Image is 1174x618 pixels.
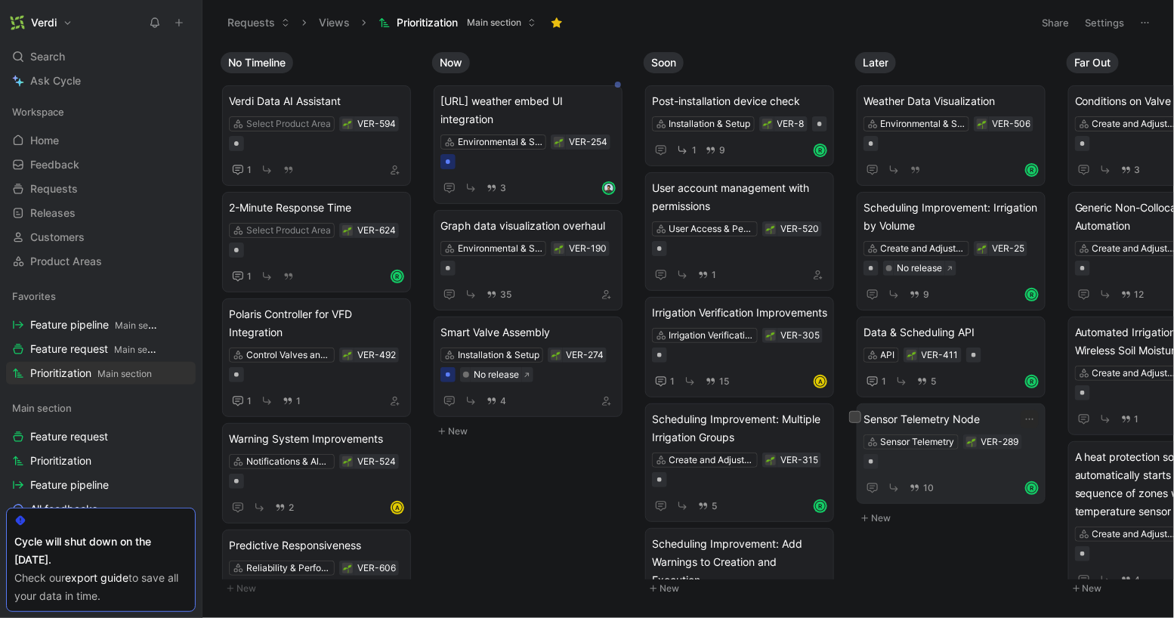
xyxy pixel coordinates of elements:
[569,134,607,150] div: VER-254
[897,261,942,276] div: No release
[357,454,396,469] div: VER-524
[30,429,108,444] span: Feature request
[246,116,331,131] div: Select Product Area
[343,120,352,129] img: 🌱
[30,72,81,90] span: Ask Cycle
[555,138,564,147] img: 🌱
[14,569,187,605] div: Check our to save all your data in time.
[652,179,827,215] span: User account management with permissions
[673,141,700,159] button: 1
[357,348,396,363] div: VER-492
[229,430,404,448] span: Warning System Improvements
[765,224,776,234] button: 🌱
[426,45,638,448] div: NowNew
[923,290,929,299] span: 9
[229,536,404,555] span: Predictive Responsiveness
[766,456,775,465] img: 🌱
[6,250,196,273] a: Product Areas
[12,104,64,119] span: Workspace
[289,503,294,512] span: 2
[857,85,1046,186] a: Weather Data VisualizationEnvironmental & Soil Moisture DataR
[977,243,987,254] button: 🌱
[434,317,623,417] a: Smart Valve AssemblyInstallation & Setup4
[30,453,91,468] span: Prioritization
[652,410,827,447] span: Scheduling Improvement: Multiple Irrigation Groups
[343,458,352,467] img: 🌱
[992,116,1030,131] div: VER-506
[645,403,834,522] a: Scheduling Improvement: Multiple Irrigation GroupsCreate and Adjust Irrigation Schedules5R
[554,243,564,254] button: 🌱
[458,241,542,256] div: Environmental & Soil Moisture Data
[342,563,353,573] button: 🌱
[1118,162,1144,178] button: 3
[914,373,939,390] button: 5
[864,92,1039,110] span: Weather Data Visualization
[30,254,102,269] span: Product Areas
[857,192,1046,311] a: Scheduling Improvement: Irrigation by VolumeCreate and Adjust Irrigation Schedules9R
[907,350,917,360] button: 🌱
[30,366,152,382] span: Prioritization
[1118,286,1148,303] button: 12
[719,146,725,155] span: 9
[6,129,196,152] a: Home
[864,410,1039,428] span: Sensor Telemetry Node
[763,120,772,129] img: 🌱
[296,397,301,406] span: 1
[6,226,196,249] a: Customers
[695,498,720,514] button: 5
[695,267,719,283] button: 1
[343,564,352,573] img: 🌱
[765,455,776,465] button: 🌱
[30,133,59,148] span: Home
[343,227,352,236] img: 🌱
[815,376,826,387] div: A
[229,199,404,217] span: 2-Minute Response Time
[864,372,889,391] button: 1
[766,332,775,341] img: 🌱
[981,434,1019,450] div: VER-289
[440,323,616,341] span: Smart Valve Assembly
[1079,12,1132,33] button: Settings
[357,116,396,131] div: VER-594
[712,502,717,511] span: 5
[228,55,286,70] span: No Timeline
[1074,55,1111,70] span: Far Out
[978,245,987,254] img: 🌱
[246,561,331,576] div: Reliability & Performance Improvements
[65,571,128,584] a: export guide
[651,55,676,70] span: Soon
[652,92,827,110] span: Post-installation device check
[6,285,196,307] div: Favorites
[923,484,934,493] span: 10
[765,330,776,341] button: 🌱
[12,289,56,304] span: Favorites
[458,348,539,363] div: Installation & Setup
[703,142,728,159] button: 9
[10,15,25,30] img: Verdi
[864,199,1039,235] span: Scheduling Improvement: Irrigation by Volume
[554,137,564,147] div: 🌱
[855,52,896,73] button: Later
[221,11,297,34] button: Requests
[14,533,187,569] div: Cycle will shut down on the [DATE].
[966,437,977,447] div: 🌱
[6,178,196,200] a: Requests
[644,52,684,73] button: Soon
[342,119,353,129] button: 🌱
[6,474,196,496] a: Feature pipeline
[229,305,404,341] span: Polaris Controller for VFD Integration
[669,328,754,343] div: Irrigation Verification
[434,210,623,311] a: Graph data visualization overhaulEnvironmental & Soil Moisture Data35
[881,348,895,363] div: API
[1135,290,1145,299] span: 12
[849,45,1061,535] div: LaterNew
[1035,12,1076,33] button: Share
[551,350,561,360] button: 🌱
[882,377,886,386] span: 1
[12,400,72,416] span: Main section
[6,338,196,360] a: Feature requestMain section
